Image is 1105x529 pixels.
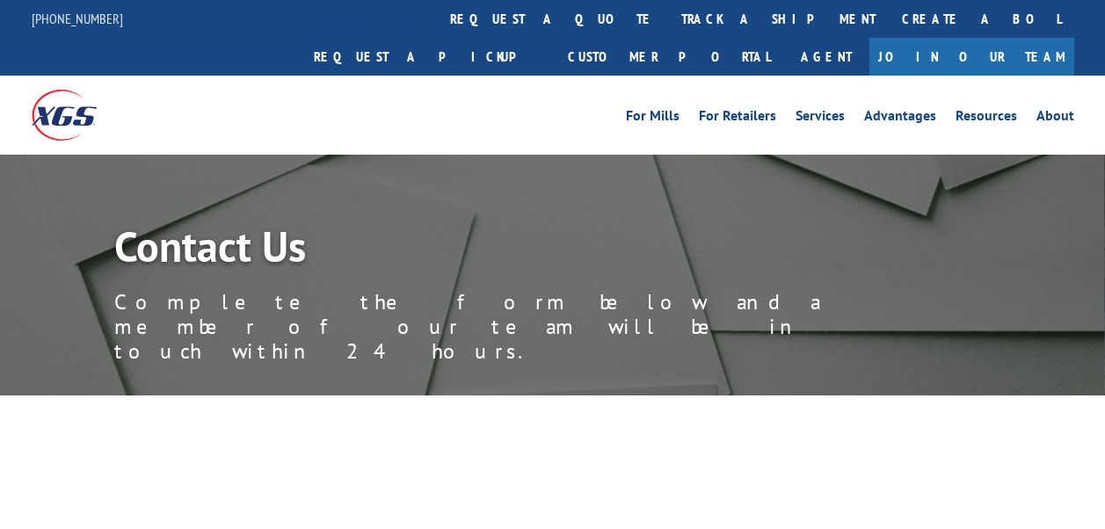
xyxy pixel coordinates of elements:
[301,38,555,76] a: Request a pickup
[864,109,936,128] a: Advantages
[32,10,123,27] a: [PHONE_NUMBER]
[783,38,869,76] a: Agent
[114,225,905,276] h1: Contact Us
[699,109,776,128] a: For Retailers
[869,38,1074,76] a: Join Our Team
[796,109,845,128] a: Services
[956,109,1017,128] a: Resources
[555,38,783,76] a: Customer Portal
[626,109,680,128] a: For Mills
[1036,109,1074,128] a: About
[114,290,905,364] p: Complete the form below and a member of our team will be in touch within 24 hours.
